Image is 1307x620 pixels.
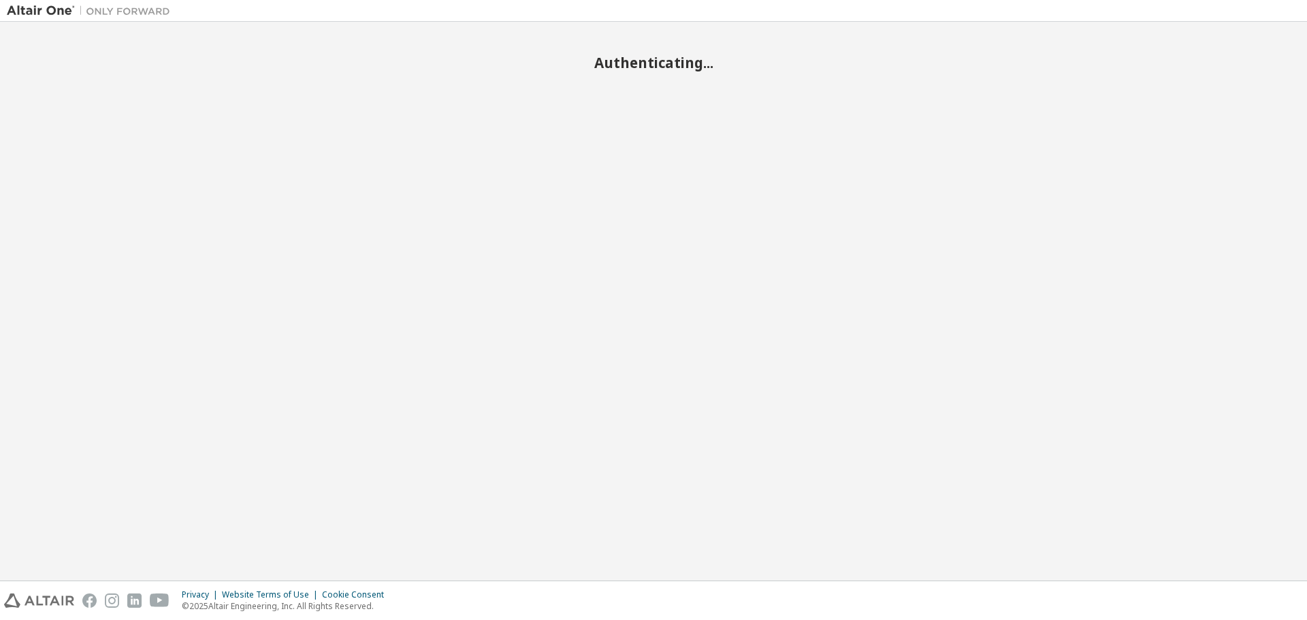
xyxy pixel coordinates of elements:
div: Privacy [182,589,222,600]
div: Website Terms of Use [222,589,322,600]
img: linkedin.svg [127,593,142,608]
img: youtube.svg [150,593,170,608]
img: facebook.svg [82,593,97,608]
img: altair_logo.svg [4,593,74,608]
img: instagram.svg [105,593,119,608]
img: Altair One [7,4,177,18]
div: Cookie Consent [322,589,392,600]
h2: Authenticating... [7,54,1300,71]
p: © 2025 Altair Engineering, Inc. All Rights Reserved. [182,600,392,612]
